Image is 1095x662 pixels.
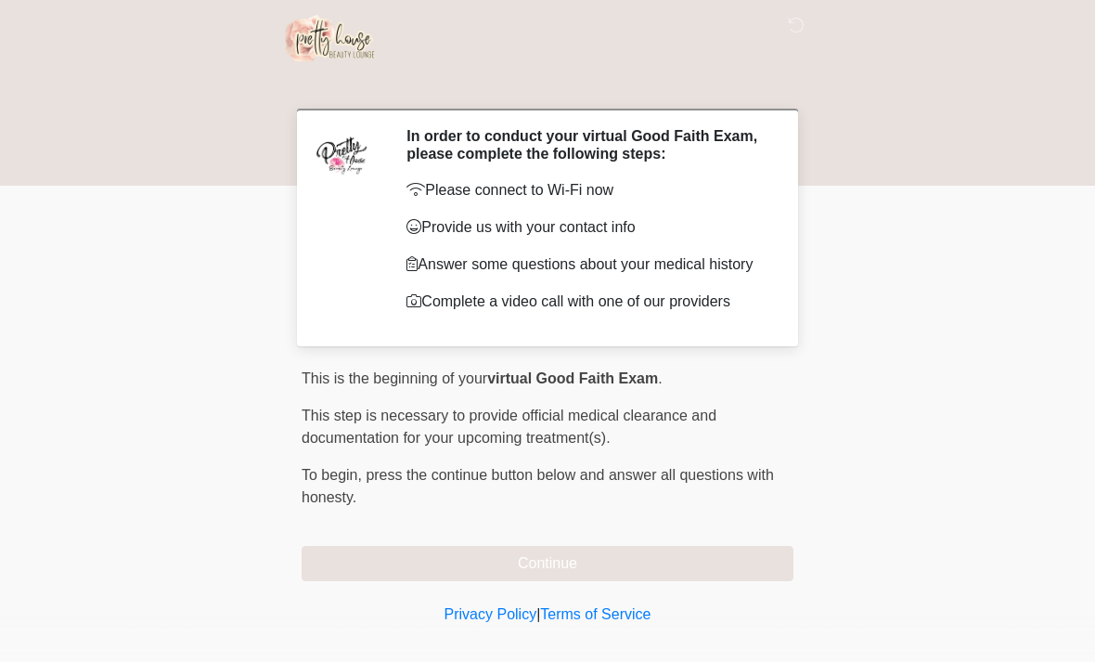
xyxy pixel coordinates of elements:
[658,370,662,386] span: .
[283,14,378,62] img: Aesthetic Andrea, RN Logo
[288,67,807,101] h1: ‎ ‎ ‎
[406,253,766,276] p: Answer some questions about your medical history
[406,127,766,162] h2: In order to conduct your virtual Good Faith Exam, please complete the following steps:
[302,408,716,446] span: This step is necessary to provide official medical clearance and documentation for your upcoming ...
[302,467,774,505] span: press the continue button below and answer all questions with honesty.
[406,216,766,239] p: Provide us with your contact info
[536,606,540,622] a: |
[540,606,651,622] a: Terms of Service
[406,291,766,313] p: Complete a video call with one of our providers
[302,467,366,483] span: To begin,
[302,546,793,581] button: Continue
[316,127,371,183] img: Agent Avatar
[406,179,766,201] p: Please connect to Wi-Fi now
[302,370,487,386] span: This is the beginning of your
[444,606,537,622] a: Privacy Policy
[487,370,658,386] strong: virtual Good Faith Exam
